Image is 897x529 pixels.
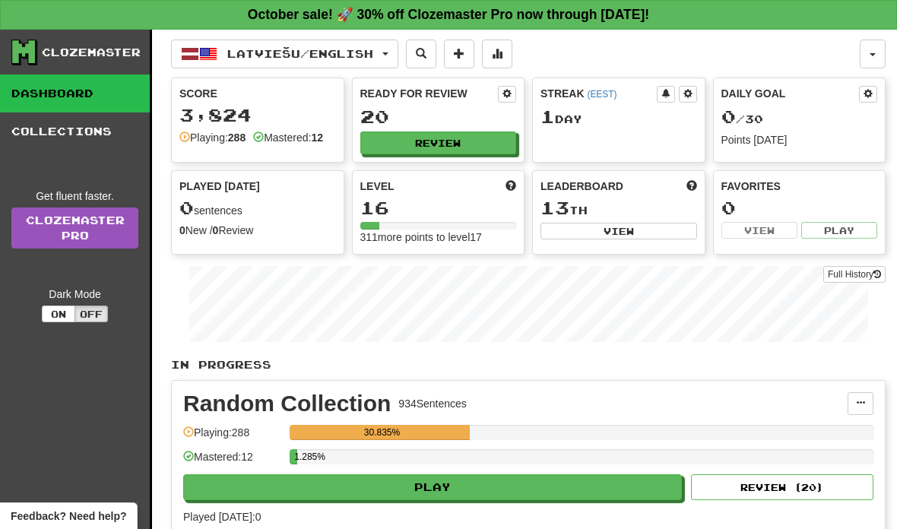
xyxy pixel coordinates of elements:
[360,107,517,126] div: 20
[721,198,878,217] div: 0
[398,396,467,411] div: 934 Sentences
[540,198,697,218] div: th
[482,40,512,68] button: More stats
[248,7,649,22] strong: October sale! 🚀 30% off Clozemaster Pro now through [DATE]!
[721,132,878,147] div: Points [DATE]
[228,131,246,144] strong: 288
[294,425,470,440] div: 30.835%
[11,188,138,204] div: Get fluent faster.
[540,106,555,127] span: 1
[42,45,141,60] div: Clozemaster
[540,223,697,239] button: View
[540,197,569,218] span: 13
[11,207,138,249] a: ClozemasterPro
[179,179,260,194] span: Played [DATE]
[227,47,373,60] span: Latviešu / English
[360,198,517,217] div: 16
[540,86,657,101] div: Streak
[721,179,878,194] div: Favorites
[171,40,398,68] button: Latviešu/English
[179,106,336,125] div: 3,824
[74,306,108,322] button: Off
[179,197,194,218] span: 0
[179,198,336,218] div: sentences
[360,86,499,101] div: Ready for Review
[540,179,623,194] span: Leaderboard
[183,474,682,500] button: Play
[691,474,873,500] button: Review (20)
[587,89,616,100] a: (EEST)
[179,130,246,145] div: Playing:
[444,40,474,68] button: Add sentence to collection
[183,511,261,523] span: Played [DATE]: 0
[360,179,395,194] span: Level
[183,392,391,415] div: Random Collection
[179,86,336,101] div: Score
[179,223,336,238] div: New / Review
[721,112,763,125] span: / 30
[801,222,877,239] button: Play
[213,224,219,236] strong: 0
[360,230,517,245] div: 311 more points to level 17
[179,224,185,236] strong: 0
[11,287,138,302] div: Dark Mode
[540,107,697,127] div: Day
[311,131,323,144] strong: 12
[721,86,860,103] div: Daily Goal
[171,357,886,372] p: In Progress
[506,179,516,194] span: Score more points to level up
[721,106,736,127] span: 0
[406,40,436,68] button: Search sentences
[253,130,323,145] div: Mastered:
[686,179,697,194] span: This week in points, UTC
[721,222,797,239] button: View
[294,449,297,464] div: 1.285%
[42,306,75,322] button: On
[183,449,282,474] div: Mastered: 12
[11,508,126,524] span: Open feedback widget
[823,266,886,283] button: Full History
[360,131,517,154] button: Review
[183,425,282,450] div: Playing: 288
